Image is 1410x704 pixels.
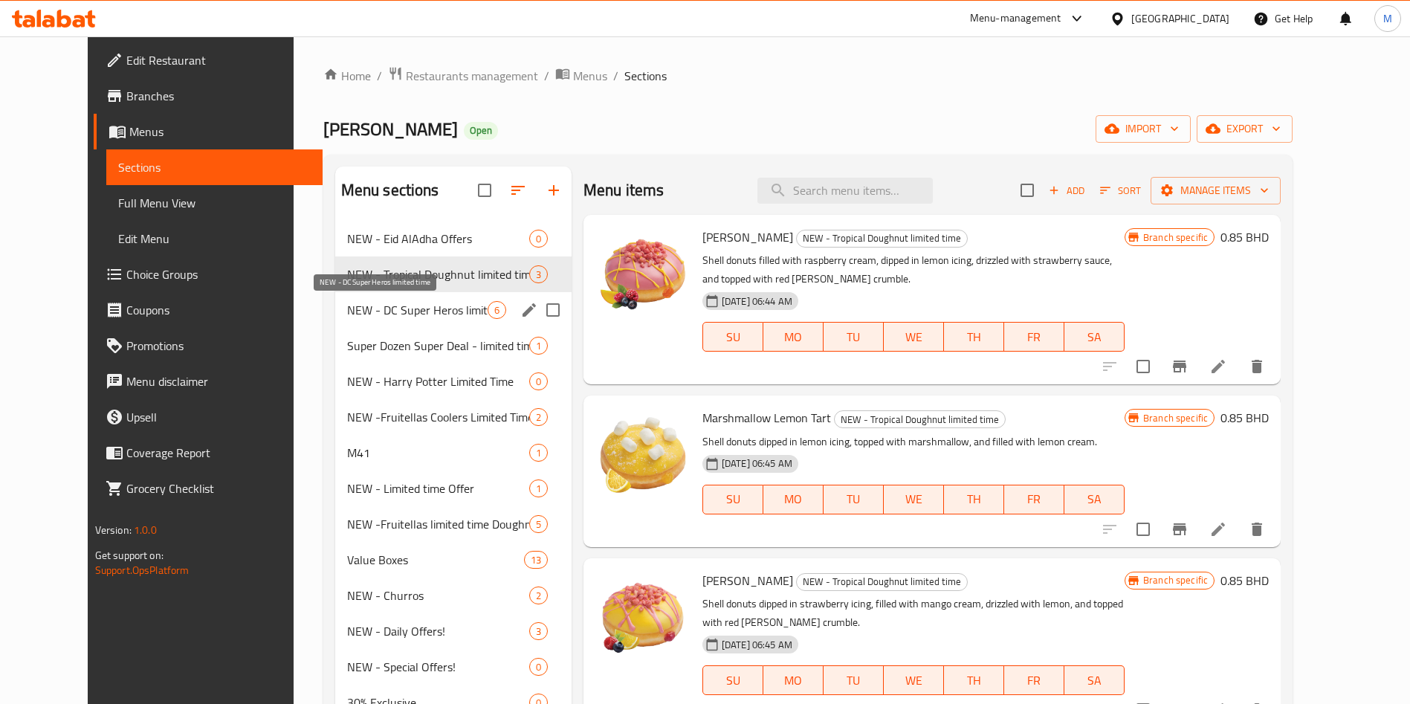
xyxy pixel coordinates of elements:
[524,551,548,569] div: items
[1383,10,1392,27] span: M
[709,488,757,510] span: SU
[94,364,323,399] a: Menu disclaimer
[94,78,323,114] a: Branches
[1064,485,1125,514] button: SA
[126,87,311,105] span: Branches
[500,172,536,208] span: Sort sections
[335,256,572,292] div: NEW - Tropical Doughnut limited time3
[890,488,938,510] span: WE
[1096,179,1145,202] button: Sort
[884,485,944,514] button: WE
[388,66,538,85] a: Restaurants management
[464,122,498,140] div: Open
[530,624,547,639] span: 3
[1128,514,1159,545] span: Select to update
[335,328,572,364] div: Super Dozen Super Deal - limited time offer1
[335,542,572,578] div: Value Boxes13
[1162,511,1197,547] button: Branch-specific-item
[1004,665,1064,695] button: FR
[1090,179,1151,202] span: Sort items
[1100,182,1141,199] span: Sort
[716,294,798,309] span: [DATE] 06:44 AM
[824,485,884,514] button: TU
[335,221,572,256] div: NEW - Eid AlAdha Offers0
[890,670,938,691] span: WE
[1209,358,1227,375] a: Edit menu item
[970,10,1061,28] div: Menu-management
[573,67,607,85] span: Menus
[347,337,529,355] div: Super Dozen Super Deal - limited time offer
[335,435,572,471] div: M411
[95,520,132,540] span: Version:
[884,665,944,695] button: WE
[529,622,548,640] div: items
[347,587,529,604] div: NEW - Churros
[347,622,529,640] div: NEW - Daily Offers!
[118,158,311,176] span: Sections
[1137,411,1214,425] span: Branch specific
[335,364,572,399] div: NEW - Harry Potter Limited Time0
[824,322,884,352] button: TU
[530,268,547,282] span: 3
[1043,179,1090,202] button: Add
[709,326,757,348] span: SU
[529,479,548,497] div: items
[1064,665,1125,695] button: SA
[797,573,967,590] span: NEW - Tropical Doughnut limited time
[335,613,572,649] div: NEW - Daily Offers!3
[950,670,998,691] span: TH
[94,292,323,328] a: Coupons
[763,665,824,695] button: MO
[1131,10,1229,27] div: [GEOGRAPHIC_DATA]
[347,551,524,569] span: Value Boxes
[757,178,933,204] input: search
[829,488,878,510] span: TU
[1047,182,1087,199] span: Add
[118,194,311,212] span: Full Menu View
[134,520,157,540] span: 1.0.0
[1162,349,1197,384] button: Branch-specific-item
[1010,670,1058,691] span: FR
[797,230,967,247] span: NEW - Tropical Doughnut limited time
[530,660,547,674] span: 0
[716,638,798,652] span: [DATE] 06:45 AM
[1151,177,1281,204] button: Manage items
[529,230,548,248] div: items
[347,230,529,248] div: NEW - Eid AlAdha Offers
[1004,322,1064,352] button: FR
[829,670,878,691] span: TU
[702,595,1125,632] p: Shell donuts dipped in strawberry icing, filled with mango cream, drizzled with lemon, and topped...
[944,485,1004,514] button: TH
[335,506,572,542] div: NEW -Fruitellas limited time Doughnut -5
[702,485,763,514] button: SU
[530,375,547,389] span: 0
[1220,407,1269,428] h6: 0.85 BHD
[529,408,548,426] div: items
[95,561,190,580] a: Support.OpsPlatform
[1064,322,1125,352] button: SA
[763,322,824,352] button: MO
[702,665,763,695] button: SU
[702,226,793,248] span: [PERSON_NAME]
[335,292,572,328] div: NEW - DC Super Heros limited time6edit
[944,322,1004,352] button: TH
[1209,120,1281,138] span: export
[824,665,884,695] button: TU
[323,67,371,85] a: Home
[769,670,818,691] span: MO
[763,485,824,514] button: MO
[530,232,547,246] span: 0
[702,251,1125,288] p: Shell donuts filled with raspberry cream, dipped in lemon icing, drizzled with strawberry sauce, ...
[347,444,529,462] span: M41
[347,658,529,676] div: NEW - Special Offers!
[530,446,547,460] span: 1
[884,322,944,352] button: WE
[950,326,998,348] span: TH
[347,408,529,426] div: NEW -Fruitellas Coolers Limited Time Cold Beverages
[323,112,458,146] span: [PERSON_NAME]
[1012,175,1043,206] span: Select section
[613,67,618,85] li: /
[1220,570,1269,591] h6: 0.85 BHD
[1239,349,1275,384] button: delete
